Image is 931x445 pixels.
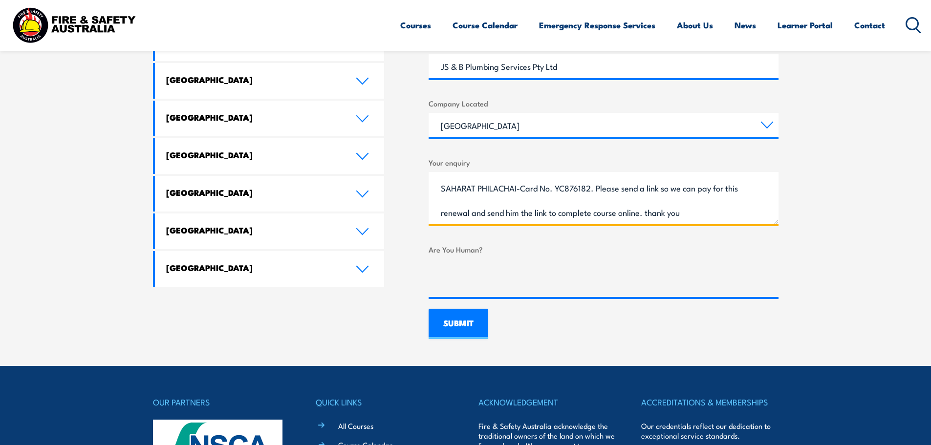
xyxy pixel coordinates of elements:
[429,98,779,109] label: Company Located
[429,259,577,297] iframe: reCAPTCHA
[539,12,655,38] a: Emergency Response Services
[478,395,615,409] h4: ACKNOWLEDGEMENT
[429,157,779,168] label: Your enquiry
[453,12,518,38] a: Course Calendar
[155,251,385,287] a: [GEOGRAPHIC_DATA]
[166,149,341,160] h4: [GEOGRAPHIC_DATA]
[641,421,778,441] p: Our credentials reflect our dedication to exceptional service standards.
[854,12,885,38] a: Contact
[166,262,341,273] h4: [GEOGRAPHIC_DATA]
[778,12,833,38] a: Learner Portal
[155,101,385,136] a: [GEOGRAPHIC_DATA]
[155,63,385,99] a: [GEOGRAPHIC_DATA]
[166,74,341,85] h4: [GEOGRAPHIC_DATA]
[316,395,453,409] h4: QUICK LINKS
[400,12,431,38] a: Courses
[166,225,341,235] h4: [GEOGRAPHIC_DATA]
[735,12,756,38] a: News
[155,176,385,212] a: [GEOGRAPHIC_DATA]
[166,112,341,123] h4: [GEOGRAPHIC_DATA]
[429,309,488,339] input: SUBMIT
[153,395,290,409] h4: OUR PARTNERS
[677,12,713,38] a: About Us
[429,244,779,255] label: Are You Human?
[155,213,385,249] a: [GEOGRAPHIC_DATA]
[155,138,385,174] a: [GEOGRAPHIC_DATA]
[641,395,778,409] h4: ACCREDITATIONS & MEMBERSHIPS
[338,421,373,431] a: All Courses
[166,187,341,198] h4: [GEOGRAPHIC_DATA]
